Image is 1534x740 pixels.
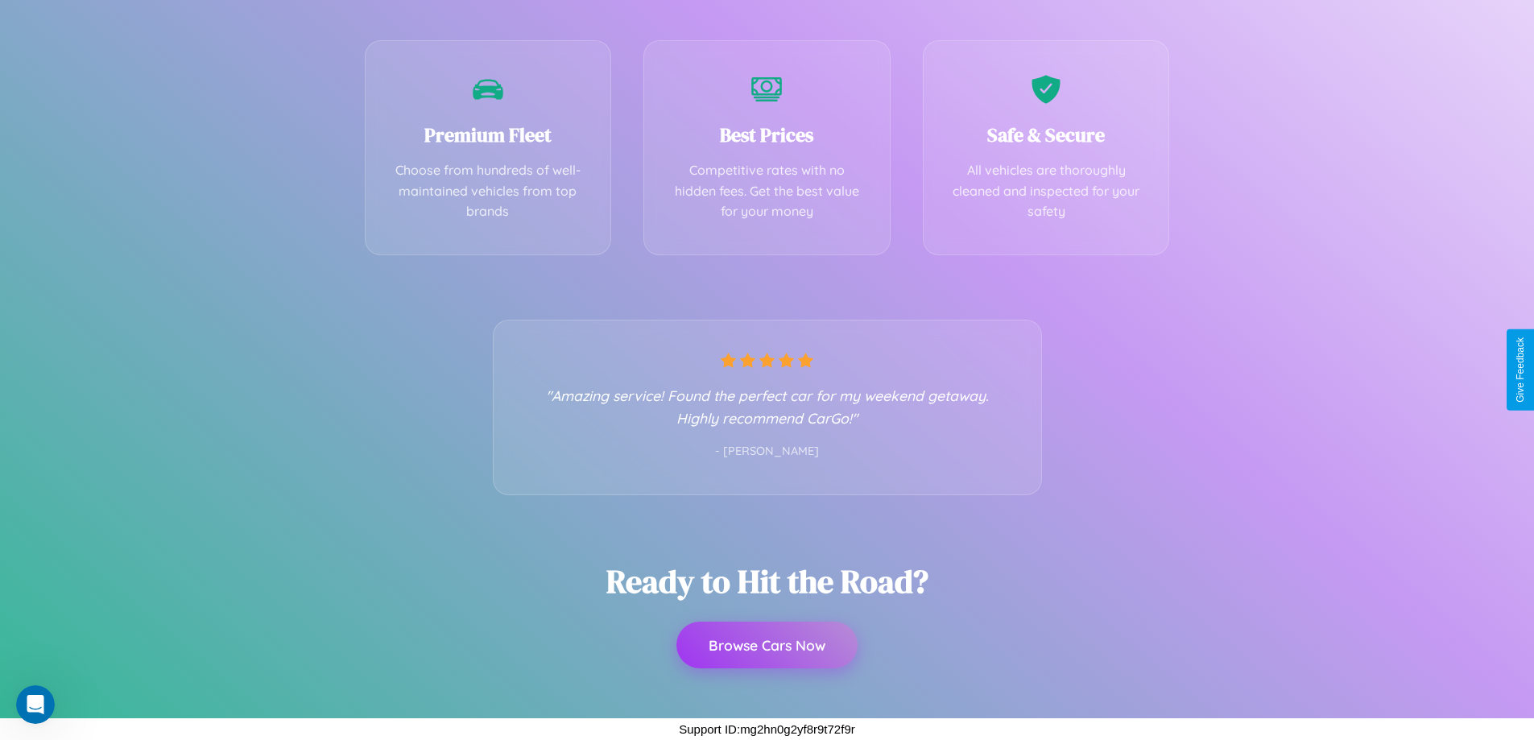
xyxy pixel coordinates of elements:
[668,122,866,148] h3: Best Prices
[390,122,587,148] h3: Premium Fleet
[526,441,1009,462] p: - [PERSON_NAME]
[668,160,866,222] p: Competitive rates with no hidden fees. Get the best value for your money
[606,560,928,603] h2: Ready to Hit the Road?
[948,122,1145,148] h3: Safe & Secure
[526,384,1009,429] p: "Amazing service! Found the perfect car for my weekend getaway. Highly recommend CarGo!"
[676,622,858,668] button: Browse Cars Now
[1515,337,1526,403] div: Give Feedback
[679,718,854,740] p: Support ID: mg2hn0g2yf8r9t72f9r
[948,160,1145,222] p: All vehicles are thoroughly cleaned and inspected for your safety
[390,160,587,222] p: Choose from hundreds of well-maintained vehicles from top brands
[16,685,55,724] iframe: Intercom live chat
